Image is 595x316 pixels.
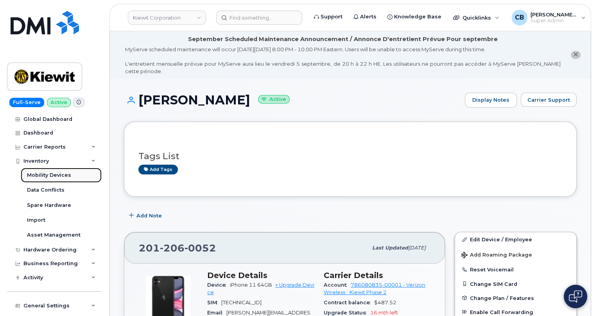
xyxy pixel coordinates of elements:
[188,35,498,43] div: September Scheduled Maintenance Announcement / Annonce D'entretient Prévue Pour septembre
[465,93,517,108] a: Display Notes
[470,309,533,315] span: Enable Call Forwarding
[138,151,562,161] h3: Tags List
[455,262,576,276] button: Reset Voicemail
[324,282,351,288] span: Account
[527,96,570,104] span: Carrier Support
[138,165,178,174] a: Add tags
[455,291,576,305] button: Change Plan / Features
[470,295,534,301] span: Change Plan / Features
[324,282,425,295] a: 786080835-00001 - Verizon Wireless - Kiewit Phase 2
[370,310,398,316] span: 16 mth left
[160,242,185,254] span: 206
[324,300,374,305] span: Contract balance
[374,300,396,305] span: $487.52
[569,290,582,303] img: Open chat
[571,51,581,59] button: close notification
[521,93,577,107] button: Carrier Support
[125,46,561,75] div: MyServe scheduled maintenance will occur [DATE][DATE] 8:00 PM - 10:00 PM Eastern. Users will be u...
[324,310,370,316] span: Upgrade Status
[139,242,216,254] span: 201
[324,271,431,280] h3: Carrier Details
[207,282,230,288] span: Device
[372,245,408,251] span: Last updated
[207,282,314,295] a: + Upgrade Device
[124,93,461,107] h1: [PERSON_NAME]
[207,310,226,316] span: Email
[455,232,576,246] a: Edit Device / Employee
[461,252,532,259] span: Add Roaming Package
[124,208,168,223] button: Add Note
[221,300,262,305] span: [TECHNICAL_ID]
[408,245,426,251] span: [DATE]
[455,277,576,291] button: Change SIM Card
[258,95,290,104] small: Active
[207,271,314,280] h3: Device Details
[185,242,216,254] span: 0052
[136,212,162,219] span: Add Note
[207,300,221,305] span: SIM
[455,246,576,262] button: Add Roaming Package
[230,282,272,288] span: iPhone 11 64GB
